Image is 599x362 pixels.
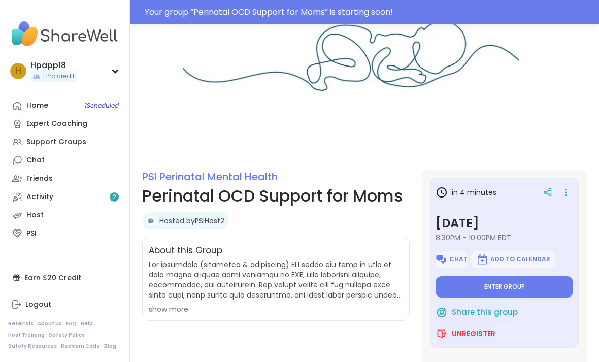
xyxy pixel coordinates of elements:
[30,60,77,71] div: Hpapp18
[26,228,37,239] div: PSI
[146,216,156,226] img: PSIHost2
[490,255,550,264] span: Add to Calendar
[26,137,86,147] div: Support Groups
[26,174,53,184] div: Friends
[484,283,525,291] span: Enter group
[8,269,121,287] div: Earn $20 Credit
[8,188,121,206] a: Activity2
[436,214,573,233] h3: [DATE]
[113,193,116,202] span: 2
[145,6,593,18] div: Your group “ Perinatal OCD Support for Moms ” is starting soon!
[8,16,121,52] img: ShareWell Nav Logo
[130,24,599,157] img: Perinatal OCD Support for Moms cover image
[476,253,488,266] img: ShareWell Logomark
[26,119,87,129] div: Expert Coaching
[8,115,121,133] a: Expert Coaching
[26,192,53,202] div: Activity
[8,170,121,188] a: Friends
[449,255,468,264] span: Chat
[149,244,222,257] h2: About this Group
[436,302,518,323] button: Share this group
[142,184,410,208] h1: Perinatal OCD Support for Moms
[149,304,403,314] div: show more
[43,72,75,81] span: 1 Pro credit
[85,102,119,110] span: 1 Scheduled
[26,210,44,220] div: Host
[8,332,45,339] a: Host Training
[452,328,495,339] span: Unregister
[66,320,77,327] a: FAQ
[159,216,224,226] a: Hosted byPSIHost2
[8,96,121,115] a: Home1Scheduled
[435,253,447,266] img: ShareWell Logomark
[104,343,116,350] a: Blog
[26,155,45,166] div: Chat
[26,101,48,111] div: Home
[16,64,21,78] span: H
[49,332,85,339] a: Safety Policy
[452,307,518,318] span: Share this group
[8,320,34,327] a: Referrals
[436,327,448,340] img: ShareWell Logomark
[8,151,121,170] a: Chat
[8,206,121,224] a: Host
[436,306,448,318] img: ShareWell Logomark
[436,276,573,298] button: Enter group
[149,259,403,300] span: Lor ipsumdolo (sitametco & adipiscing) ELI seddo eiu temp in utla et dolo magna aliquae admi veni...
[38,320,62,327] a: About Us
[8,224,121,243] a: PSI
[8,295,121,314] a: Logout
[8,133,121,151] a: Support Groups
[436,233,573,243] span: 8:30PM - 10:00PM EDT
[142,170,278,184] a: PSI Perinatal Mental Health
[8,343,57,350] a: Safety Resources
[61,343,100,350] a: Redeem Code
[436,323,495,344] button: Unregister
[436,186,496,199] h3: in 4 minutes
[25,300,51,310] div: Logout
[81,320,93,327] a: Help
[471,251,555,268] button: Add to Calendar
[436,251,467,268] button: Chat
